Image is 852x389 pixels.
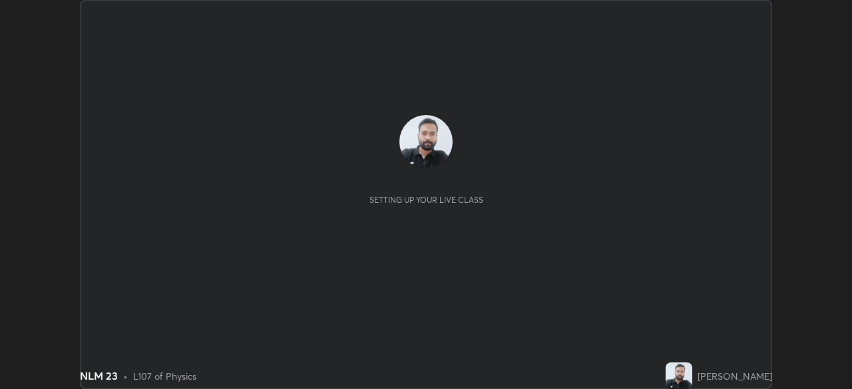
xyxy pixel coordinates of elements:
img: e83d2e5d0cb24c88a75dbe19726ba663.jpg [399,115,453,168]
img: e83d2e5d0cb24c88a75dbe19726ba663.jpg [666,362,692,389]
div: NLM 23 [80,368,118,384]
div: [PERSON_NAME] [698,369,772,383]
div: Setting up your live class [369,195,483,205]
div: • [123,369,128,383]
div: L107 of Physics [133,369,196,383]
